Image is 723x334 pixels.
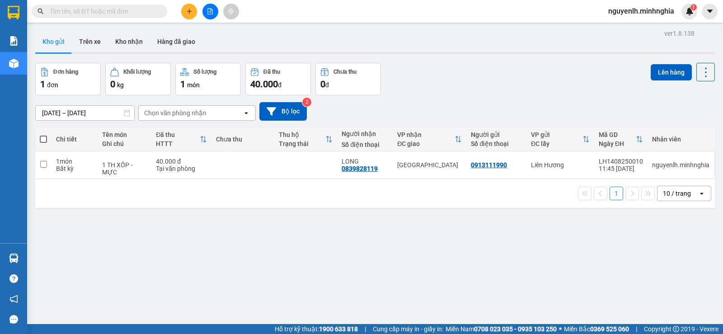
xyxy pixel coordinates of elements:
[365,324,366,334] span: |
[102,161,147,176] div: 1 TH XỐP - MỰC
[243,109,250,117] svg: open
[531,140,582,147] div: ĐC lấy
[216,136,270,143] div: Chưa thu
[105,63,171,95] button: Khối lượng0kg
[319,325,358,333] strong: 1900 633 818
[9,274,18,283] span: question-circle
[636,324,637,334] span: |
[202,4,218,19] button: file-add
[8,6,19,19] img: logo-vxr
[393,127,466,151] th: Toggle SortBy
[599,158,643,165] div: LH1408250010
[663,189,691,198] div: 10 / trang
[35,63,101,95] button: Đơn hàng1đơn
[564,324,629,334] span: Miền Bắc
[599,165,643,172] div: 11:45 [DATE]
[692,4,695,10] span: 1
[187,81,200,89] span: món
[53,69,78,75] div: Đơn hàng
[9,36,19,46] img: solution-icon
[9,295,18,303] span: notification
[56,136,93,143] div: Chi tiết
[56,158,93,165] div: 1 món
[651,64,692,80] button: Lên hàng
[471,161,507,169] div: 0913111990
[50,6,156,16] input: Tìm tên, số ĐT hoặc mã đơn
[531,131,582,138] div: VP gửi
[263,69,280,75] div: Đã thu
[108,31,150,52] button: Kho nhận
[342,165,378,172] div: 0839828119
[279,140,325,147] div: Trạng thái
[471,131,521,138] div: Người gửi
[275,324,358,334] span: Hỗ trợ kỹ thuật:
[342,130,388,137] div: Người nhận
[590,325,629,333] strong: 0369 525 060
[35,31,72,52] button: Kho gửi
[397,161,462,169] div: [GEOGRAPHIC_DATA]
[156,165,207,172] div: Tại văn phòng
[594,127,648,151] th: Toggle SortBy
[526,127,594,151] th: Toggle SortBy
[9,254,19,263] img: warehouse-icon
[279,131,325,138] div: Thu hộ
[397,131,455,138] div: VP nhận
[156,140,199,147] div: HTTT
[599,131,636,138] div: Mã GD
[102,131,147,138] div: Tên món
[664,28,695,38] div: ver 1.8.138
[685,7,694,15] img: icon-new-feature
[333,69,357,75] div: Chưa thu
[397,140,455,147] div: ĐC giao
[175,63,241,95] button: Số lượng1món
[690,4,697,10] sup: 1
[474,325,557,333] strong: 0708 023 035 - 0935 103 250
[446,324,557,334] span: Miền Nam
[72,31,108,52] button: Trên xe
[181,4,197,19] button: plus
[245,63,311,95] button: Đã thu40.000đ
[342,141,388,148] div: Số điện thoại
[123,69,151,75] div: Khối lượng
[186,8,192,14] span: plus
[702,4,718,19] button: caret-down
[156,158,207,165] div: 40.000 đ
[9,59,19,68] img: warehouse-icon
[599,140,636,147] div: Ngày ĐH
[610,187,623,200] button: 1
[151,127,211,151] th: Toggle SortBy
[559,327,562,331] span: ⚪️
[673,326,679,332] span: copyright
[228,8,234,14] span: aim
[601,5,681,17] span: nguyenlh.minhnghia
[471,140,521,147] div: Số điện thoại
[652,136,709,143] div: Nhân viên
[102,140,147,147] div: Ghi chú
[38,8,44,14] span: search
[40,79,45,89] span: 1
[207,8,213,14] span: file-add
[117,81,124,89] span: kg
[56,165,93,172] div: Bất kỳ
[9,315,18,324] span: message
[315,63,381,95] button: Chưa thu0đ
[250,79,278,89] span: 40.000
[110,79,115,89] span: 0
[531,161,590,169] div: Liên Hương
[274,127,337,151] th: Toggle SortBy
[47,81,58,89] span: đơn
[156,131,199,138] div: Đã thu
[373,324,443,334] span: Cung cấp máy in - giấy in:
[180,79,185,89] span: 1
[150,31,202,52] button: Hàng đã giao
[144,108,207,118] div: Chọn văn phòng nhận
[698,190,705,197] svg: open
[259,102,307,121] button: Bộ lọc
[342,158,388,165] div: LONG
[325,81,329,89] span: đ
[278,81,282,89] span: đ
[302,98,311,107] sup: 2
[36,106,134,120] input: Select a date range.
[223,4,239,19] button: aim
[652,161,709,169] div: nguyenlh.minhnghia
